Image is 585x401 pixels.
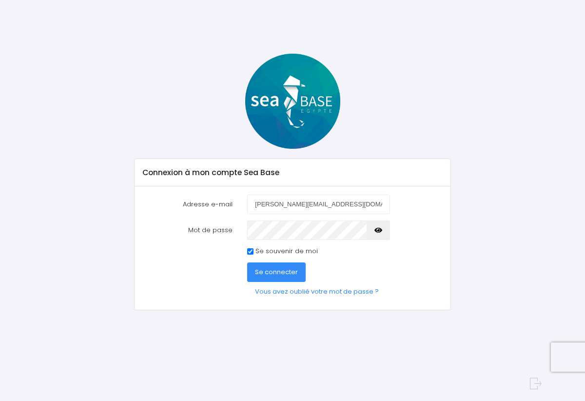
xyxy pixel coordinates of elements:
a: Vous avez oublié votre mot de passe ? [247,282,387,301]
div: Connexion à mon compte Sea Base [135,159,450,186]
label: Adresse e-mail [135,195,240,214]
label: Mot de passe [135,221,240,240]
span: Se connecter [255,267,298,277]
label: Se souvenir de moi [255,246,318,256]
button: Se connecter [247,262,306,282]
